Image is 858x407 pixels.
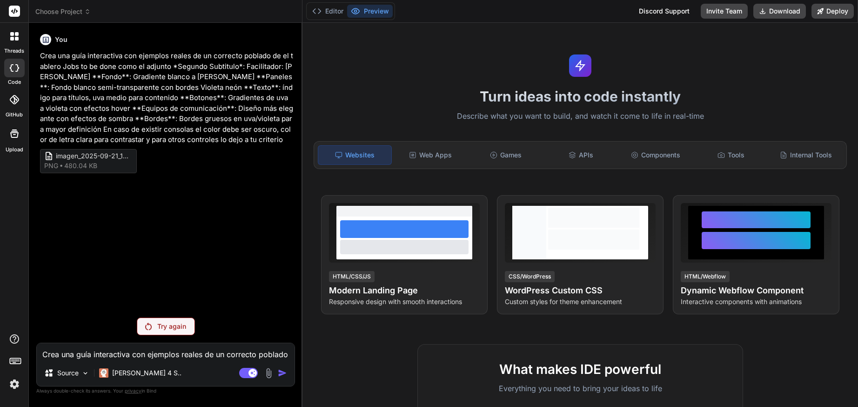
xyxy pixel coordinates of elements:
button: Deploy [811,4,854,19]
div: Discord Support [633,4,695,19]
button: Invite Team [701,4,748,19]
p: Interactive components with animations [681,297,831,306]
img: Pick Models [81,369,89,377]
img: Claude 4 Sonnet [99,368,108,378]
p: Crea una guía interactiva con ejemplos reales de un correcto poblado de el tablero Jobs to be don... [40,51,293,145]
div: Websites [318,145,392,165]
button: Download [753,4,806,19]
h6: You [55,35,67,44]
span: 480.04 KB [64,161,97,170]
img: attachment [263,368,274,379]
div: Tools [694,145,767,165]
p: Responsive design with smooth interactions [329,297,480,306]
p: Custom styles for theme enhancement [505,297,656,306]
p: Everything you need to bring your ideas to life [433,383,728,394]
div: Components [619,145,692,165]
label: code [8,78,21,86]
p: Source [57,368,79,378]
img: icon [278,368,287,378]
span: imagen_2025-09-21_170553859 [56,151,130,161]
h4: WordPress Custom CSS [505,284,656,297]
label: GitHub [6,111,23,119]
p: Always double-check its answers. Your in Bind [36,387,295,395]
div: Games [469,145,542,165]
div: APIs [544,145,617,165]
p: Try again [157,322,186,331]
img: Retry [145,323,152,330]
h2: What makes IDE powerful [433,360,728,379]
div: HTML/Webflow [681,271,730,282]
span: Choose Project [35,7,91,16]
p: Describe what you want to build, and watch it come to life in real-time [308,110,852,122]
span: png [44,161,58,170]
div: Web Apps [394,145,467,165]
div: CSS/WordPress [505,271,555,282]
button: Preview [347,5,393,18]
div: HTML/CSS/JS [329,271,375,282]
label: Upload [6,146,23,154]
img: settings [7,376,22,392]
div: Internal Tools [770,145,843,165]
h1: Turn ideas into code instantly [308,88,852,105]
h4: Modern Landing Page [329,284,480,297]
button: Editor [308,5,347,18]
span: privacy [125,388,141,393]
label: threads [4,47,24,55]
p: [PERSON_NAME] 4 S.. [112,368,181,378]
h4: Dynamic Webflow Component [681,284,831,297]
